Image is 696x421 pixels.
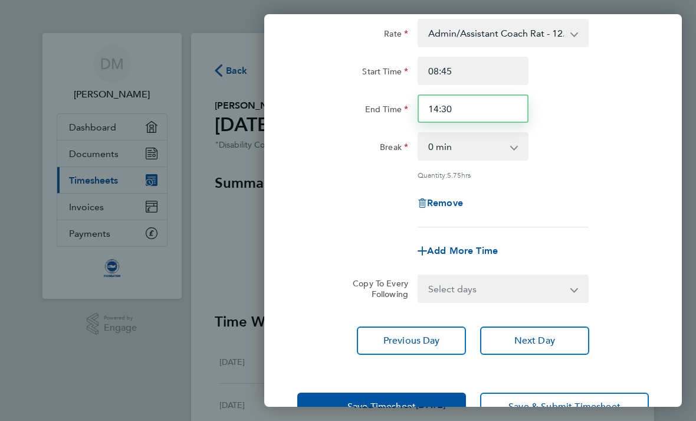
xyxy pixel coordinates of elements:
label: End Time [365,104,408,118]
span: Save Timesheet [347,401,416,413]
input: E.g. 18:00 [418,94,528,123]
button: Save Timesheet [297,393,466,421]
label: Break [380,142,408,156]
button: Next Day [480,327,589,355]
input: E.g. 08:00 [418,57,528,85]
span: Save & Submit Timesheet [508,401,621,413]
label: Copy To Every Following [327,278,408,299]
label: Start Time [362,66,408,80]
span: Next Day [514,335,555,347]
button: Remove [418,198,463,208]
span: Add More Time [427,245,498,256]
label: Rate [384,28,408,43]
span: Remove [427,197,463,208]
span: 5.75 [447,170,461,180]
button: Previous Day [357,327,466,355]
span: Previous Day [383,335,440,347]
div: Quantity: hrs [418,170,589,180]
button: Add More Time [418,246,498,256]
button: Save & Submit Timesheet [480,393,649,421]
